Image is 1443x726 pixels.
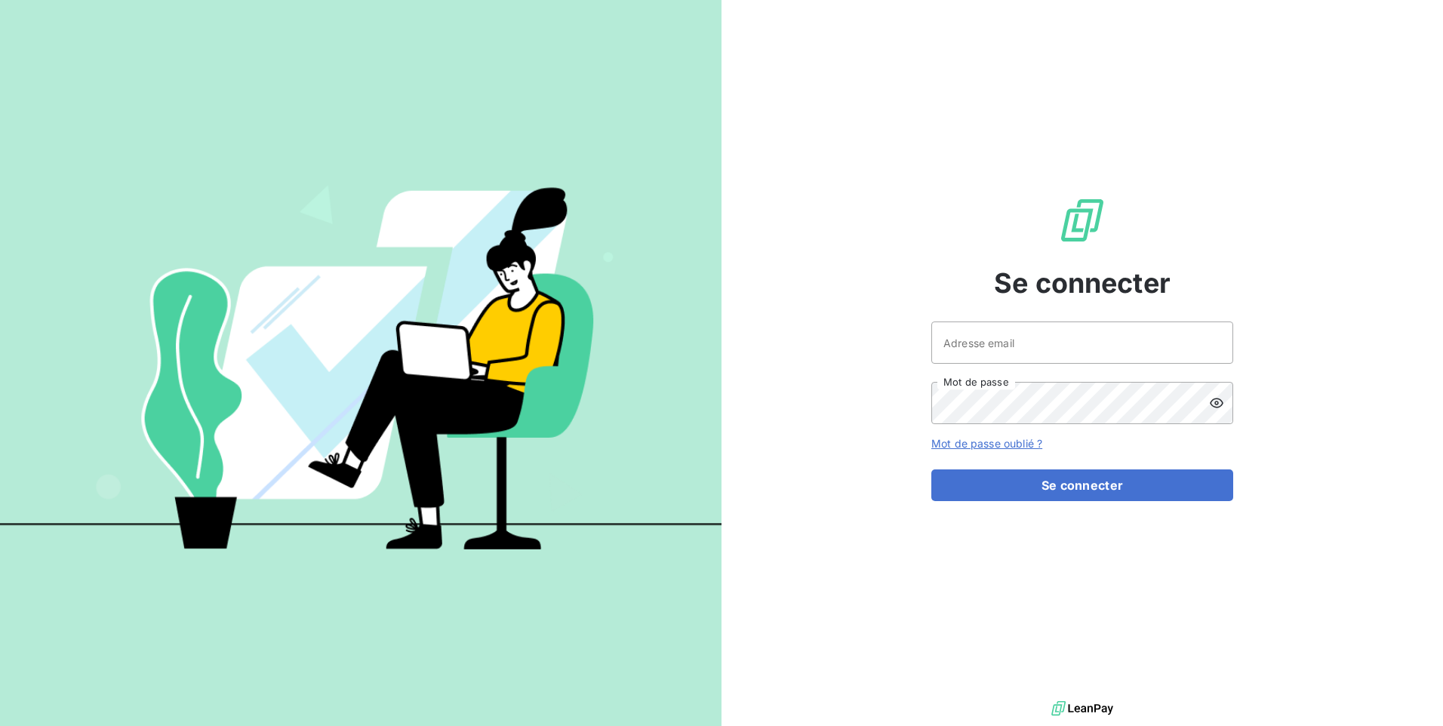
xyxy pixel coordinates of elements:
[931,469,1233,501] button: Se connecter
[1058,196,1106,245] img: Logo LeanPay
[931,321,1233,364] input: placeholder
[994,263,1171,303] span: Se connecter
[931,437,1042,450] a: Mot de passe oublié ?
[1051,697,1113,720] img: logo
